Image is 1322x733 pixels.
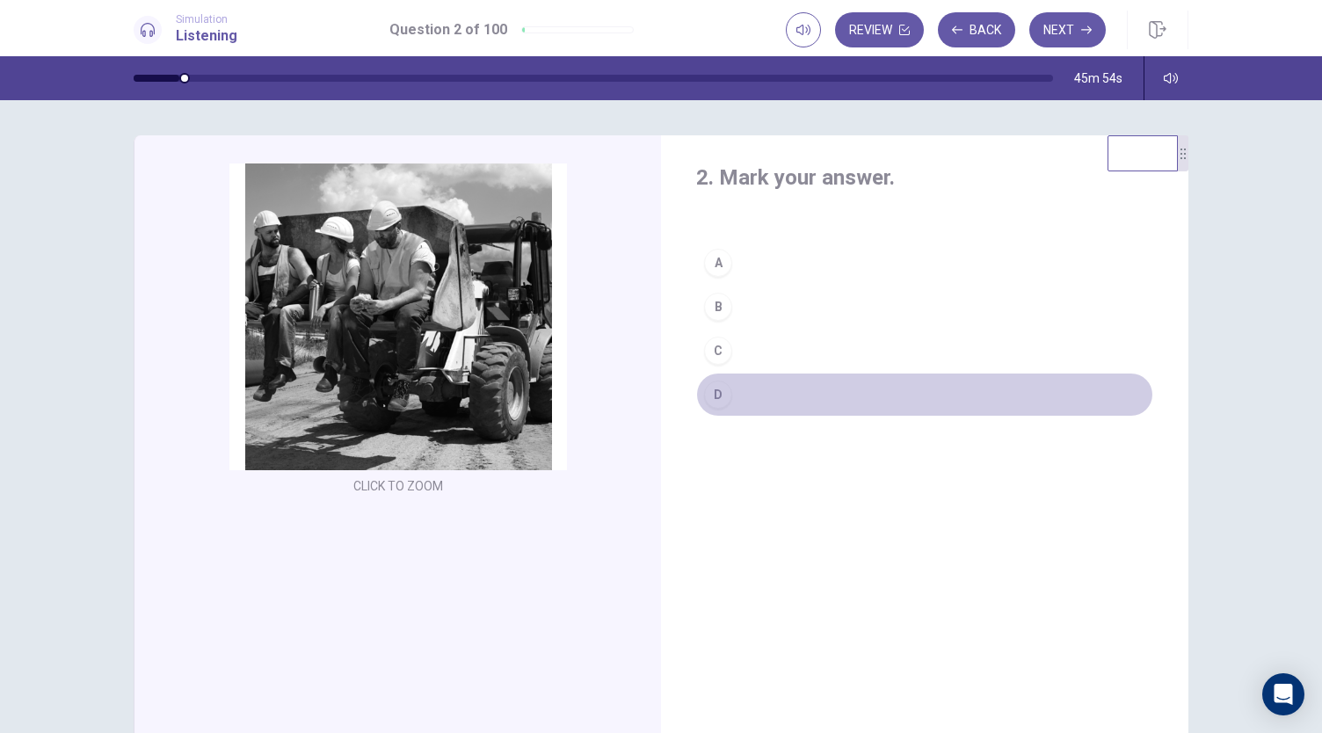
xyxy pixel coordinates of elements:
span: Simulation [176,13,237,25]
span: 45m 54s [1074,71,1122,85]
div: D [704,381,732,409]
button: D [696,373,1153,417]
div: Open Intercom Messenger [1262,673,1304,715]
button: C [696,329,1153,373]
button: A [696,241,1153,285]
button: Review [835,12,924,47]
h1: Question 2 of 100 [389,19,507,40]
button: Back [938,12,1015,47]
div: B [704,293,732,321]
h1: Listening [176,25,237,47]
div: A [704,249,732,277]
div: C [704,337,732,365]
button: Next [1029,12,1106,47]
h4: 2. Mark your answer. [696,163,1153,192]
button: B [696,285,1153,329]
